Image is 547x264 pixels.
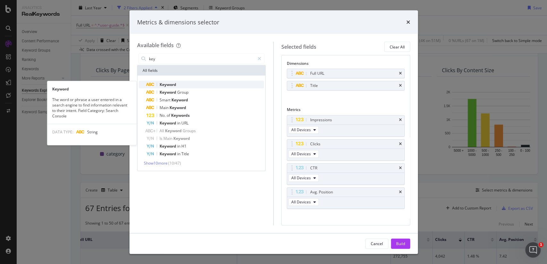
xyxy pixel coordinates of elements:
[399,84,402,88] div: times
[177,89,188,95] span: Group
[47,97,136,119] div: The word or phrase a user entered in a search engine to find information relevant to their intent...
[399,190,402,194] div: times
[399,118,402,122] div: times
[525,242,541,258] iframe: Intercom live chat
[310,82,318,89] div: Title
[160,105,170,110] span: Main
[171,113,190,118] span: Keywords
[167,113,171,118] span: of
[365,238,388,249] button: Cancel
[144,160,168,166] span: Show 10 more
[291,175,311,181] span: All Devices
[287,69,405,78] div: Full URLtimes
[287,81,405,90] div: Titletimes
[287,115,405,136] div: ImpressionstimesAll Devices
[148,54,255,64] input: Search by field name
[171,97,188,103] span: Keyword
[160,97,171,103] span: Smart
[170,105,186,110] span: Keyword
[371,241,383,246] div: Cancel
[538,242,543,247] span: 1
[287,107,405,115] div: Metrics
[396,241,405,246] div: Build
[291,151,311,157] span: All Devices
[399,166,402,170] div: times
[173,136,190,141] span: Keyword
[287,163,405,184] div: CTRtimesAll Devices
[310,141,320,147] div: Clicks
[177,120,181,126] span: in
[288,198,319,206] button: All Devices
[177,143,181,149] span: in
[384,42,410,52] button: Clear All
[310,70,324,77] div: Full URL
[288,150,319,158] button: All Devices
[181,143,186,149] span: H1
[291,199,311,205] span: All Devices
[160,89,177,95] span: Keyword
[137,42,174,49] div: Available fields
[137,18,219,26] div: Metrics & dimensions selector
[390,44,405,49] div: Clear All
[181,151,189,157] span: Title
[160,128,165,133] span: All
[47,86,136,91] div: Keyword
[288,126,319,133] button: All Devices
[160,113,167,118] span: No.
[288,174,319,182] button: All Devices
[287,187,405,209] div: Avg. PositiontimesAll Devices
[129,10,418,254] div: modal
[281,43,316,50] div: Selected fields
[399,142,402,146] div: times
[177,151,181,157] span: in
[310,165,317,171] div: CTR
[168,160,181,166] span: ( 10 / 47 )
[391,238,410,249] button: Build
[406,18,410,26] div: times
[160,151,177,157] span: Keyword
[399,72,402,75] div: times
[160,120,177,126] span: Keyword
[310,189,333,195] div: Avg. Position
[183,128,196,133] span: Groups
[287,61,405,69] div: Dimensions
[310,116,332,123] div: Impressions
[181,120,188,126] span: URL
[160,82,176,87] span: Keyword
[137,65,266,76] div: All fields
[287,139,405,160] div: ClickstimesAll Devices
[291,127,311,132] span: All Devices
[160,136,163,141] span: Is
[160,143,177,149] span: Keyword
[163,136,173,141] span: Main
[165,128,183,133] span: Keyword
